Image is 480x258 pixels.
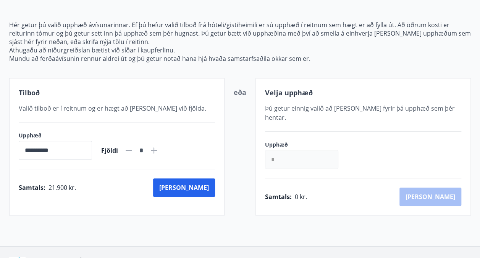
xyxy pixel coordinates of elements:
[295,193,307,201] span: 0 kr.
[265,193,292,201] span: Samtals :
[101,146,118,155] span: Fjöldi
[19,183,45,192] span: Samtals :
[9,46,471,54] p: Athugaðu að niðurgreiðslan bætist við síðar í kaupferlinu.
[265,88,313,97] span: Velja upphæð
[265,141,346,149] label: Upphæð
[19,104,206,113] span: Valið tilboð er í reitnum og er hægt að [PERSON_NAME] við fjölda.
[234,88,246,97] span: eða
[265,104,455,122] span: Þú getur einnig valið að [PERSON_NAME] fyrir þá upphæð sem þér hentar.
[48,183,76,192] span: 21.900 kr.
[9,54,471,63] p: Mundu að ferðaávísunin rennur aldrei út og þú getur notað hana hjá hvaða samstarfsaðila okkar sem...
[19,132,92,139] label: Upphæð
[19,88,40,97] span: Tilboð
[153,178,215,197] button: [PERSON_NAME]
[9,21,471,46] p: Hér getur þú valið upphæð ávísunarinnar. Ef þú hefur valið tilboð frá hóteli/gistiheimili er sú u...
